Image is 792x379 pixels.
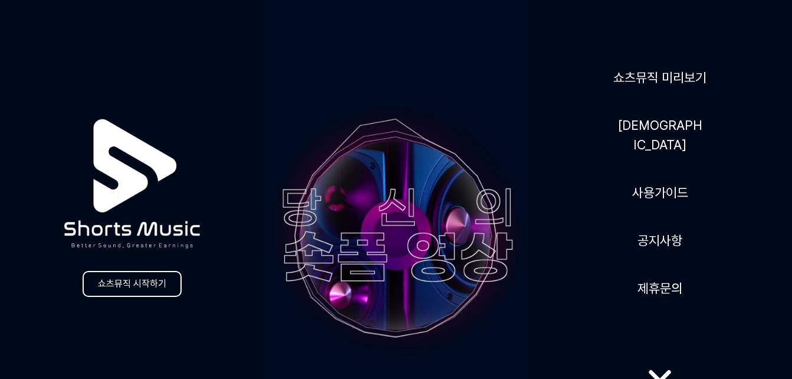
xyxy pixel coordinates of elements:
img: logo [35,87,229,280]
a: 쇼츠뮤직 미리보기 [609,63,711,92]
a: 쇼츠뮤직 시작하기 [83,271,182,297]
button: 제휴문의 [633,274,687,303]
a: [DEMOGRAPHIC_DATA] [613,111,707,159]
a: 공지사항 [633,226,687,255]
a: 사용가이드 [627,178,693,207]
